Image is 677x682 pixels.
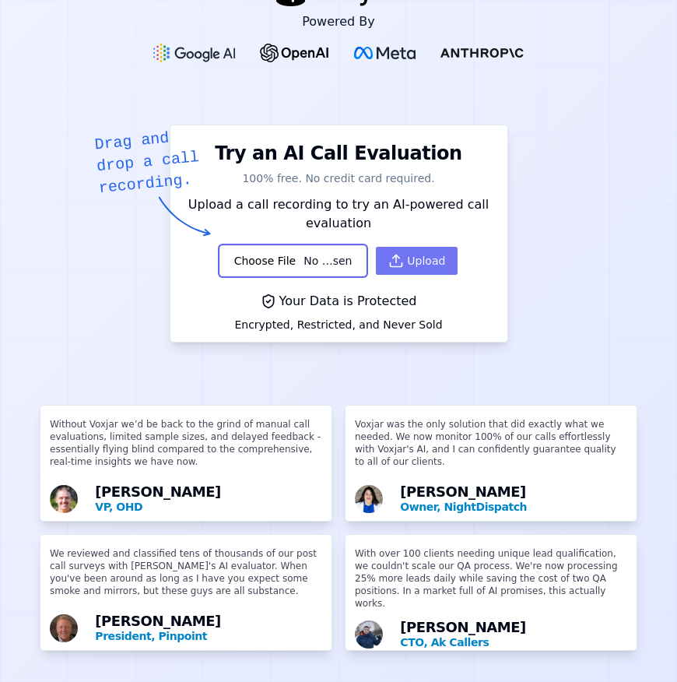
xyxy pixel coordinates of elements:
img: Google gemini Logo [153,44,236,62]
p: With over 100 clients needing unique lead qualification, we couldn't scale our QA process. We're ... [355,547,627,616]
div: [PERSON_NAME] [95,485,322,515]
div: Encrypted, Restricted, and Never Sold [234,317,442,332]
button: Upload [376,247,458,275]
p: 100% free. No credit card required. [180,170,498,186]
p: CTO, Ak Callers [400,635,627,650]
img: OpenAI Logo [260,44,329,62]
p: VP, OHD [95,499,322,515]
div: [PERSON_NAME] [400,620,627,650]
p: Without Voxjar we’d be back to the grind of manual call evaluations, limited sample sizes, and de... [50,418,322,480]
h1: Try an AI Call Evaluation [215,141,461,166]
p: Upload a call recording to try an AI-powered call evaluation [180,195,498,233]
img: Avatar [355,485,383,513]
img: Avatar [50,614,78,642]
p: President, Pinpoint [95,628,322,644]
img: Meta Logo [354,47,416,59]
img: Avatar [355,620,383,649]
input: Upload a call recording [219,245,367,277]
div: [PERSON_NAME] [95,614,322,644]
div: [PERSON_NAME] [400,485,627,515]
p: Powered By [302,12,375,31]
img: Avatar [50,485,78,513]
p: We reviewed and classified tens of thousands of our post call surveys with [PERSON_NAME]'s AI eva... [50,547,322,610]
p: Owner, NightDispatch [400,499,627,515]
div: Your Data is Protected [234,292,442,311]
p: Voxjar was the only solution that did exactly what we needed. We now monitor 100% of our calls ef... [355,418,627,480]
